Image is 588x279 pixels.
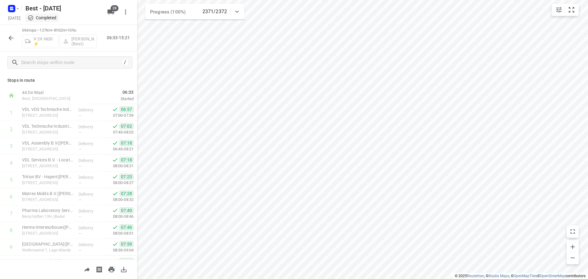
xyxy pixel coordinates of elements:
span: 07:18 [119,157,134,163]
span: 07:59 [119,241,134,247]
p: 07:45-08:02 [103,129,134,135]
div: Progress (100%)2371/2372 [145,4,244,20]
span: 07:40 [119,207,134,213]
p: Huisartsenpraktijk Sanders-Hendriks(Willem Sanders) [22,258,73,264]
p: Matrex Molds B.V.(John van Kruijsdijk) [22,190,73,197]
p: Delivery [78,225,101,231]
p: 2371/2372 [202,8,227,15]
span: 07:02 [119,123,134,129]
p: Delivery [78,157,101,164]
p: Pharma Laboratory Services B.V.(Niels Freriks) [22,207,73,213]
span: — [78,214,81,219]
p: VDL VDS Technische Industrie bv(Jelle Vrijdag ) [22,106,73,112]
p: [STREET_ADDRESS] [22,112,73,119]
button: Fit zoom [565,4,578,16]
p: 08:00-08:46 [103,213,134,220]
input: Search stops within route [21,58,122,67]
button: 39 [105,6,117,18]
svg: Done [112,224,118,230]
p: [STREET_ADDRESS] [22,163,73,169]
span: 07:18 [119,140,134,146]
div: 2 [10,126,13,132]
div: 9 [10,244,13,250]
span: — [78,113,81,118]
p: [STREET_ADDRESS] [22,197,73,203]
p: Herme Interieurbouw(Tom van de Wouw) [22,224,73,230]
svg: Done [112,157,118,163]
div: 6 [10,194,13,200]
a: OpenStreetMap [540,274,565,278]
p: Delivery [78,174,101,180]
p: Wellenseind 7, Lage Mierde [22,247,73,253]
div: small contained button group [552,4,579,16]
span: 07:23 [119,174,134,180]
p: Delivery [78,258,101,265]
p: Delivery [78,208,101,214]
span: 08:16 [119,258,134,264]
span: 109u [67,28,76,32]
p: Delivery [78,242,101,248]
p: VDL Technische Industrie Handelsweg(Jelle Vrijdag ) [22,123,73,129]
svg: Done [112,241,118,247]
span: 06:57 [119,106,134,112]
li: © 2025 , © , © © contributors [455,274,586,278]
span: — [78,181,81,185]
p: Berschotten 13H, Bladel [22,213,73,220]
p: Topparken - Resort Brabantse Kempen(Gerlinda Verspaget) [22,241,73,247]
p: Delivery [78,191,101,197]
span: 39 [111,5,119,11]
button: Map settings [553,4,565,16]
span: — [78,130,81,135]
svg: Done [112,258,118,264]
a: OpenMapTiles [514,274,537,278]
svg: Done [112,190,118,197]
div: 4 [10,160,13,166]
p: Nijverheidsweg 2A, Hapert [22,180,73,186]
svg: Done [112,140,118,146]
p: Stops in route [7,77,130,84]
svg: Done [112,207,118,213]
p: Delivery [78,107,101,113]
svg: Done [112,174,118,180]
div: 1 [10,110,13,115]
span: — [78,198,81,202]
p: Trition BV - Hapert([PERSON_NAME]) [22,174,73,180]
p: [STREET_ADDRESS] [22,129,73,135]
span: 07:28 [119,190,134,197]
p: Best, [GEOGRAPHIC_DATA] [22,96,86,102]
span: Share route [81,266,93,272]
svg: Done [112,106,118,112]
p: 08:30-09:04 [103,247,134,253]
div: 8 [10,228,13,233]
div: 3 [10,143,13,149]
p: 08:00-08:32 [103,197,134,203]
p: Delivery [78,141,101,147]
p: 06:45-08:21 [103,146,134,152]
span: Print shipping labels [93,266,105,272]
div: 5 [10,177,13,183]
span: Print route [105,266,118,272]
div: 7 [10,211,13,217]
span: Progress (100%) [150,9,186,15]
span: 07:46 [119,224,134,230]
p: VDL Services B.V. - Locatie Hapert(Rob Diepstraten) [22,157,73,163]
p: VDL Assembly B.V(Geert Vosters) [22,140,73,146]
p: [STREET_ADDRESS] [22,230,73,236]
p: 44 De Waal [22,89,86,96]
svg: Done [112,123,118,129]
p: Delivery [78,124,101,130]
span: 06:33 [93,89,134,95]
p: 08:00-08:51 [103,230,134,236]
p: 08:00-08:27 [103,180,134,186]
span: Download route [118,266,130,272]
a: Stadia Maps [488,274,509,278]
button: More [119,6,132,18]
span: — [78,248,81,253]
span: — [78,147,81,152]
p: 07:00-07:59 [103,112,134,119]
a: Routetitan [467,274,484,278]
div: / [122,59,128,66]
div: Completed [28,15,56,21]
p: Started [93,96,134,102]
p: 08:00-08:21 [103,163,134,169]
